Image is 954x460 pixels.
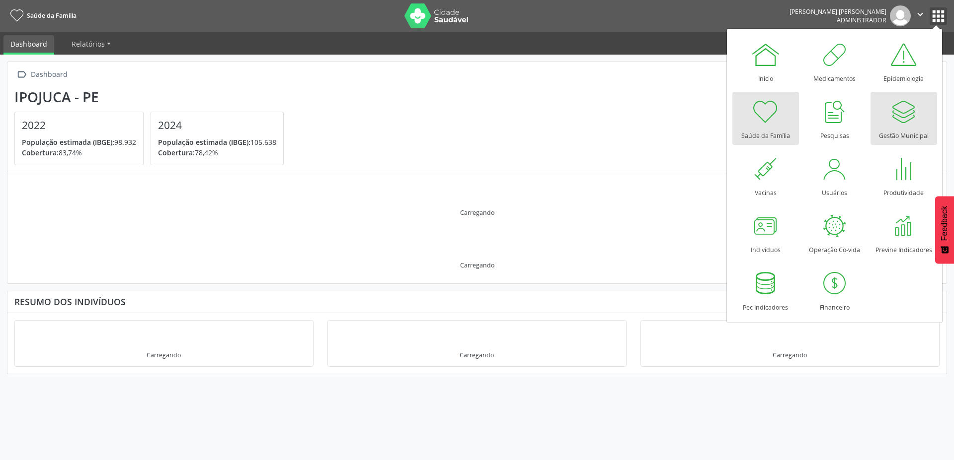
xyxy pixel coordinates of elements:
a: Início [732,35,799,88]
a: Vacinas [732,149,799,202]
p: 105.638 [158,137,276,147]
span: Administrador [837,16,886,24]
i:  [915,9,926,20]
a: Operação Co-vida [801,206,868,259]
span: Cobertura: [158,148,195,157]
button:  [911,5,930,26]
div: Carregando [147,351,181,359]
a: Relatórios [65,35,118,53]
p: 78,42% [158,147,276,158]
a: Produtividade [871,149,937,202]
div: Carregando [773,351,807,359]
span: Cobertura: [22,148,59,157]
i:  [14,67,29,82]
a: Pec Indicadores [732,263,799,317]
a:  Dashboard [14,67,69,82]
a: Medicamentos [801,35,868,88]
span: Saúde da Família [27,11,77,20]
button: Feedback - Mostrar pesquisa [935,196,954,263]
span: População estimada (IBGE): [22,137,114,147]
a: Indivíduos [732,206,799,259]
div: Carregando [460,208,494,217]
div: [PERSON_NAME] [PERSON_NAME] [790,7,886,16]
p: 83,74% [22,147,136,158]
div: Carregando [460,351,494,359]
div: Ipojuca - PE [14,89,291,105]
span: Feedback [940,206,949,241]
p: 98.932 [22,137,136,147]
a: Saúde da Família [7,7,77,24]
a: Gestão Municipal [871,92,937,145]
span: População estimada (IBGE): [158,137,250,147]
a: Financeiro [801,263,868,317]
div: Dashboard [29,67,69,82]
a: Previne Indicadores [871,206,937,259]
a: Usuários [801,149,868,202]
a: Saúde da Família [732,92,799,145]
button: apps [930,7,947,25]
img: img [890,5,911,26]
a: Dashboard [3,35,54,55]
div: Resumo dos indivíduos [14,296,940,307]
a: Pesquisas [801,92,868,145]
h4: 2024 [158,119,276,131]
span: Relatórios [72,39,105,49]
h4: 2022 [22,119,136,131]
a: Epidemiologia [871,35,937,88]
div: Carregando [460,261,494,269]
